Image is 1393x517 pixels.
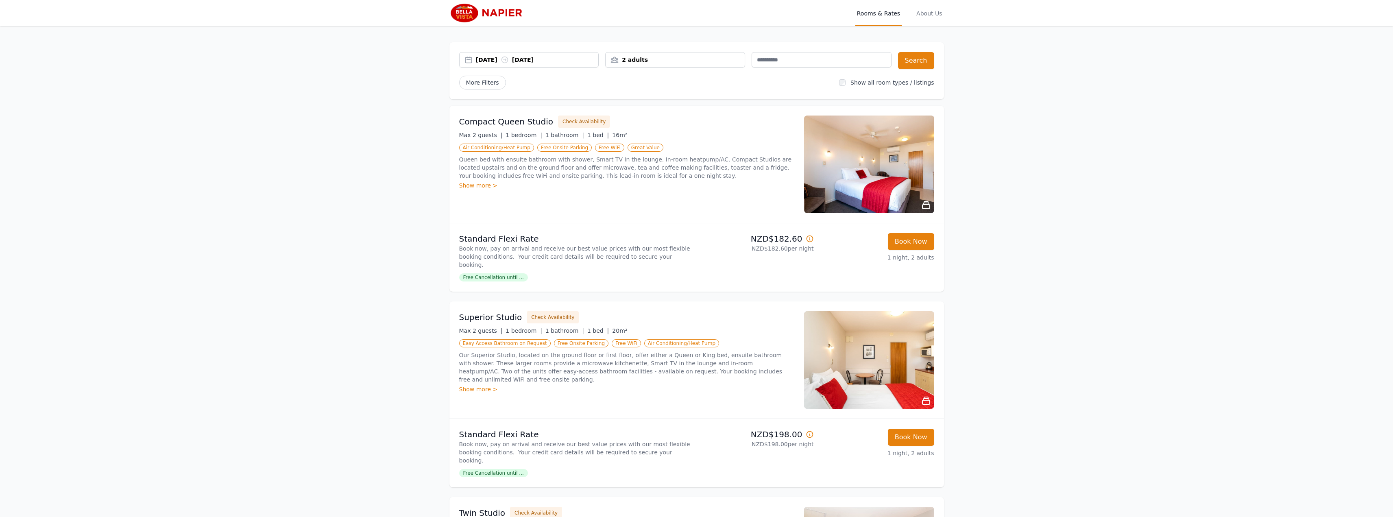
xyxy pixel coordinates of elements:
p: NZD$182.60 [700,233,814,244]
span: 1 bathroom | [545,327,584,334]
h3: Compact Queen Studio [459,116,554,127]
div: Show more > [459,181,794,190]
label: Show all room types / listings [850,79,934,86]
span: Free WiFi [612,339,641,347]
p: 1 night, 2 adults [820,449,934,457]
button: Book Now [888,429,934,446]
span: Great Value [628,144,663,152]
button: Book Now [888,233,934,250]
p: Standard Flexi Rate [459,233,693,244]
span: 1 bedroom | [506,327,542,334]
p: Queen bed with ensuite bathroom with shower, Smart TV in the lounge. In-room heatpump/AC. Compact... [459,155,794,180]
span: 1 bed | [587,327,609,334]
span: Free Onsite Parking [537,144,592,152]
span: Free Cancellation until ... [459,273,528,281]
span: Air Conditioning/Heat Pump [644,339,719,347]
span: Air Conditioning/Heat Pump [459,144,534,152]
p: NZD$198.00 per night [700,440,814,448]
p: NZD$198.00 [700,429,814,440]
div: Show more > [459,385,794,393]
span: 1 bed | [587,132,609,138]
span: 1 bathroom | [545,132,584,138]
p: Book now, pay on arrival and receive our best value prices with our most flexible booking conditi... [459,244,693,269]
h3: Superior Studio [459,312,522,323]
div: [DATE] [DATE] [476,56,599,64]
p: NZD$182.60 per night [700,244,814,253]
button: Search [898,52,934,69]
span: 20m² [612,327,627,334]
span: More Filters [459,76,506,89]
p: Our Superior Studio, located on the ground floor or first floor, offer either a Queen or King bed... [459,351,794,384]
span: Free Cancellation until ... [459,469,528,477]
button: Check Availability [558,116,610,128]
p: Standard Flexi Rate [459,429,693,440]
span: 1 bedroom | [506,132,542,138]
div: 2 adults [606,56,745,64]
span: Max 2 guests | [459,132,503,138]
span: Free WiFi [595,144,624,152]
span: Max 2 guests | [459,327,503,334]
span: Free Onsite Parking [554,339,608,347]
p: 1 night, 2 adults [820,253,934,262]
button: Check Availability [527,311,579,323]
span: 16m² [612,132,627,138]
span: Easy Access Bathroom on Request [459,339,551,347]
img: Bella Vista Napier [449,3,528,23]
p: Book now, pay on arrival and receive our best value prices with our most flexible booking conditi... [459,440,693,465]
